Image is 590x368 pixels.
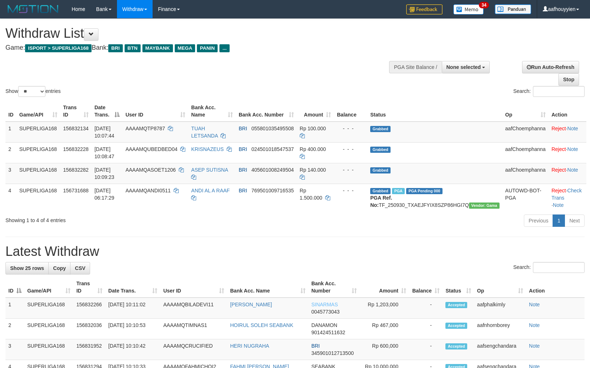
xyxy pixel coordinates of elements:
[370,147,391,153] span: Grabbed
[197,44,218,52] span: PANIN
[551,146,566,152] a: Reject
[142,44,173,52] span: MAYBANK
[522,61,579,73] a: Run Auto-Refresh
[70,262,90,274] a: CSV
[125,126,165,131] span: AAAAMQTP8787
[227,277,308,298] th: Bank Acc. Name: activate to sort column ascending
[406,4,442,15] img: Feedback.jpg
[337,146,364,153] div: - - -
[300,146,326,152] span: Rp 400.000
[5,86,61,97] label: Show entries
[5,214,241,224] div: Showing 1 to 4 of 4 entries
[389,61,441,73] div: PGA Site Balance /
[409,339,442,360] td: -
[337,125,364,132] div: - - -
[529,302,540,307] a: Note
[94,188,114,201] span: [DATE] 06:17:29
[567,126,578,131] a: Note
[160,339,227,360] td: AAAAMQCRUCIFIED
[370,195,392,208] b: PGA Ref. No:
[230,302,272,307] a: [PERSON_NAME]
[5,339,24,360] td: 3
[442,277,474,298] th: Status: activate to sort column ascending
[125,167,176,173] span: AAAAMQASOET1206
[311,330,345,335] span: Copy 901424511632 to clipboard
[442,61,490,73] button: None selected
[311,302,338,307] span: SINARMAS
[251,167,294,173] span: Copy 405601008249504 to clipboard
[10,265,44,271] span: Show 25 rows
[48,262,70,274] a: Copy
[524,214,553,227] a: Previous
[553,202,564,208] a: Note
[337,166,364,173] div: - - -
[63,146,89,152] span: 156832228
[24,339,73,360] td: SUPERLIGA168
[445,343,467,349] span: Accepted
[549,184,586,212] td: · ·
[5,163,16,184] td: 3
[16,122,60,143] td: SUPERLIGA168
[63,126,89,131] span: 156832134
[453,4,484,15] img: Button%20Memo.svg
[311,309,340,315] span: Copy 0045773043 to clipboard
[370,126,391,132] span: Grabbed
[94,146,114,159] span: [DATE] 10:08:47
[16,184,60,212] td: SUPERLIGA168
[479,2,489,8] span: 34
[526,277,585,298] th: Action
[311,343,320,349] span: BRI
[445,302,467,308] span: Accepted
[502,142,549,163] td: aafChoemphanna
[502,163,549,184] td: aafChoemphanna
[188,101,236,122] th: Bank Acc. Name: activate to sort column ascending
[300,188,322,201] span: Rp 1.500.000
[549,163,586,184] td: ·
[75,265,85,271] span: CSV
[24,298,73,319] td: SUPERLIGA168
[53,265,66,271] span: Copy
[311,322,338,328] span: DANAMON
[5,298,24,319] td: 1
[370,167,391,173] span: Grabbed
[160,298,227,319] td: AAAAMQBILADEVI11
[529,343,540,349] a: Note
[551,188,566,193] a: Reject
[553,214,565,227] a: 1
[73,277,105,298] th: Trans ID: activate to sort column ascending
[308,277,360,298] th: Bank Acc. Number: activate to sort column ascending
[360,277,409,298] th: Amount: activate to sort column ascending
[105,298,160,319] td: [DATE] 10:11:02
[409,319,442,339] td: -
[474,298,526,319] td: aafphalkimly
[549,122,586,143] td: ·
[251,126,294,131] span: Copy 055801035495508 to clipboard
[469,203,500,209] span: Vendor URL: https://trx31.1velocity.biz
[495,4,531,14] img: panduan.png
[367,184,502,212] td: TF_250930_TXAEJFYIX8SZP86HGI7Q
[94,126,114,139] span: [DATE] 10:07:44
[5,184,16,212] td: 4
[251,146,294,152] span: Copy 024501018547537 to clipboard
[474,319,526,339] td: aafnhornborey
[300,126,326,131] span: Rp 100.000
[370,188,391,194] span: Grabbed
[337,187,364,194] div: - - -
[16,101,60,122] th: Game/API: activate to sort column ascending
[5,244,585,259] h1: Latest Withdraw
[392,188,405,194] span: Marked by aafromsomean
[551,188,582,201] a: Check Trans
[549,101,586,122] th: Action
[5,122,16,143] td: 1
[239,146,247,152] span: BRI
[5,4,61,15] img: MOTION_logo.png
[300,167,326,173] span: Rp 140.000
[73,298,105,319] td: 156832266
[16,163,60,184] td: SUPERLIGA168
[5,101,16,122] th: ID
[502,101,549,122] th: Op: activate to sort column ascending
[94,167,114,180] span: [DATE] 10:09:23
[63,188,89,193] span: 156731688
[5,319,24,339] td: 2
[551,126,566,131] a: Reject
